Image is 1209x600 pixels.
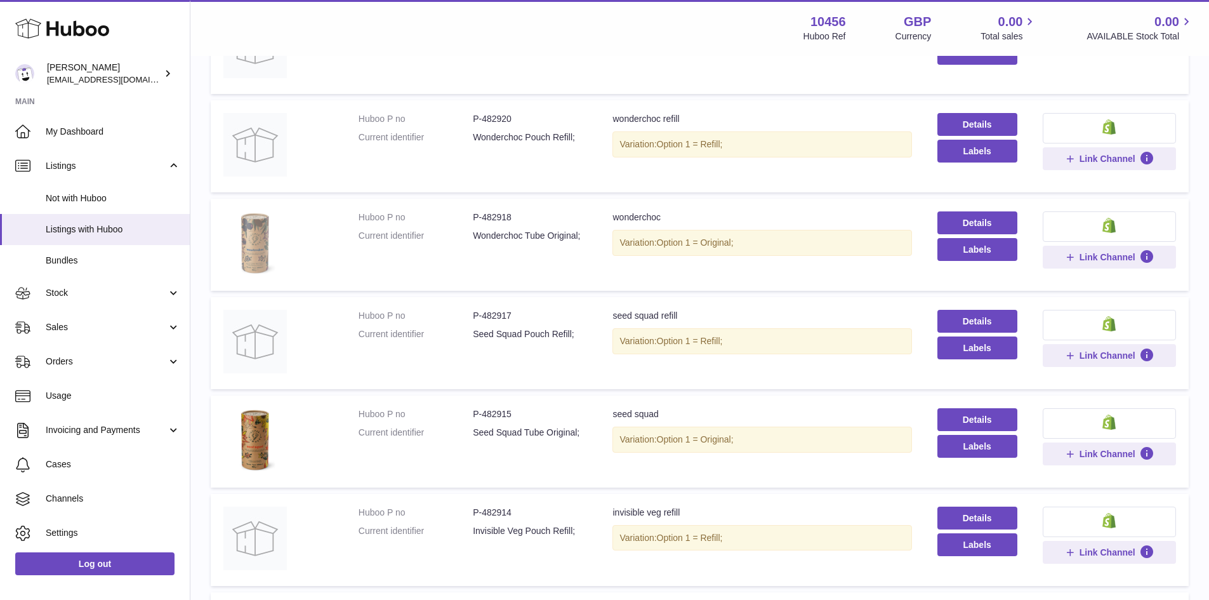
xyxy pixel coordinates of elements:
[937,238,1017,261] button: Labels
[473,211,587,223] dd: P-482918
[657,139,723,149] span: Option 1 = Refill;
[612,328,911,354] div: Variation:
[1043,246,1176,269] button: Link Channel
[359,211,473,223] dt: Huboo P no
[359,427,473,439] dt: Current identifier
[937,310,1017,333] a: Details
[1102,119,1116,135] img: shopify-small.png
[612,230,911,256] div: Variation:
[612,131,911,157] div: Variation:
[612,310,911,322] div: seed squad refill
[1080,547,1135,558] span: Link Channel
[981,30,1037,43] span: Total sales
[1043,443,1176,465] button: Link Channel
[1102,415,1116,430] img: shopify-small.png
[46,192,180,204] span: Not with Huboo
[937,507,1017,530] a: Details
[359,230,473,242] dt: Current identifier
[47,62,161,86] div: [PERSON_NAME]
[223,310,287,373] img: seed squad refill
[937,211,1017,234] a: Details
[473,408,587,420] dd: P-482915
[223,113,287,177] img: wonderchoc refill
[1043,541,1176,564] button: Link Channel
[657,336,723,346] span: Option 1 = Refill;
[1080,350,1135,361] span: Link Channel
[937,337,1017,359] button: Labels
[810,13,846,30] strong: 10456
[473,328,587,340] dd: Seed Squad Pouch Refill;
[359,525,473,537] dt: Current identifier
[473,427,587,439] dd: Seed Squad Tube Original;
[657,434,734,444] span: Option 1 = Original;
[46,321,167,333] span: Sales
[937,435,1017,458] button: Labels
[473,113,587,125] dd: P-482920
[473,131,587,143] dd: Wonderchoc Pouch Refill;
[46,424,167,436] span: Invoicing and Payments
[612,507,911,519] div: invisible veg refill
[46,527,180,539] span: Settings
[1154,13,1179,30] span: 0.00
[223,211,287,275] img: wonderchoc
[612,113,911,125] div: wonderchoc refill
[612,211,911,223] div: wonderchoc
[1102,218,1116,233] img: shopify-small.png
[15,552,175,575] a: Log out
[1080,153,1135,164] span: Link Channel
[1043,344,1176,367] button: Link Channel
[46,223,180,236] span: Listings with Huboo
[46,458,180,470] span: Cases
[1087,30,1194,43] span: AVAILABLE Stock Total
[46,126,180,138] span: My Dashboard
[937,533,1017,556] button: Labels
[612,408,911,420] div: seed squad
[895,30,932,43] div: Currency
[612,427,911,453] div: Variation:
[359,310,473,322] dt: Huboo P no
[612,525,911,551] div: Variation:
[937,408,1017,431] a: Details
[46,255,180,267] span: Bundles
[657,237,734,248] span: Option 1 = Original;
[473,310,587,322] dd: P-482917
[47,74,187,84] span: [EMAIL_ADDRESS][DOMAIN_NAME]
[1043,147,1176,170] button: Link Channel
[998,13,1023,30] span: 0.00
[1080,251,1135,263] span: Link Channel
[359,131,473,143] dt: Current identifier
[359,408,473,420] dt: Huboo P no
[46,390,180,402] span: Usage
[223,507,287,570] img: invisible veg refill
[359,113,473,125] dt: Huboo P no
[46,287,167,299] span: Stock
[1102,316,1116,331] img: shopify-small.png
[473,507,587,519] dd: P-482914
[937,140,1017,163] button: Labels
[981,13,1037,43] a: 0.00 Total sales
[473,525,587,537] dd: Invisible Veg Pouch Refill;
[1080,448,1135,460] span: Link Channel
[904,13,931,30] strong: GBP
[1102,513,1116,528] img: shopify-small.png
[223,408,287,472] img: seed squad
[359,328,473,340] dt: Current identifier
[937,113,1017,136] a: Details
[1087,13,1194,43] a: 0.00 AVAILABLE Stock Total
[657,533,723,543] span: Option 1 = Refill;
[803,30,846,43] div: Huboo Ref
[46,356,167,368] span: Orders
[46,160,167,172] span: Listings
[473,230,587,242] dd: Wonderchoc Tube Original;
[46,493,180,505] span: Channels
[15,64,34,83] img: internalAdmin-10456@internal.huboo.com
[359,507,473,519] dt: Huboo P no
